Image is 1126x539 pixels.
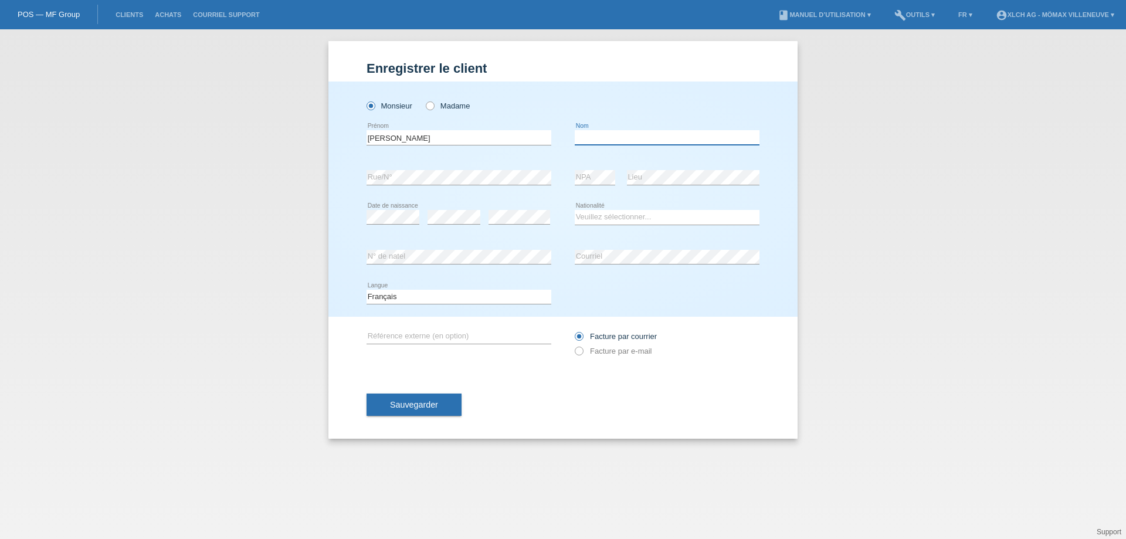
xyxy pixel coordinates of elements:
h1: Enregistrer le client [367,61,759,76]
input: Facture par courrier [575,332,582,347]
i: account_circle [996,9,1008,21]
i: build [894,9,906,21]
button: Sauvegarder [367,394,462,416]
a: FR ▾ [952,11,978,18]
label: Monsieur [367,101,412,110]
a: Clients [110,11,149,18]
label: Facture par e-mail [575,347,652,355]
a: Courriel Support [187,11,265,18]
a: POS — MF Group [18,10,80,19]
a: bookManuel d’utilisation ▾ [772,11,876,18]
i: book [778,9,789,21]
label: Madame [426,101,470,110]
input: Madame [426,101,433,109]
a: buildOutils ▾ [888,11,941,18]
label: Facture par courrier [575,332,657,341]
a: account_circleXLCH AG - Mömax Villeneuve ▾ [990,11,1120,18]
input: Monsieur [367,101,374,109]
span: Sauvegarder [390,400,438,409]
a: Support [1097,528,1121,536]
input: Facture par e-mail [575,347,582,361]
a: Achats [149,11,187,18]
